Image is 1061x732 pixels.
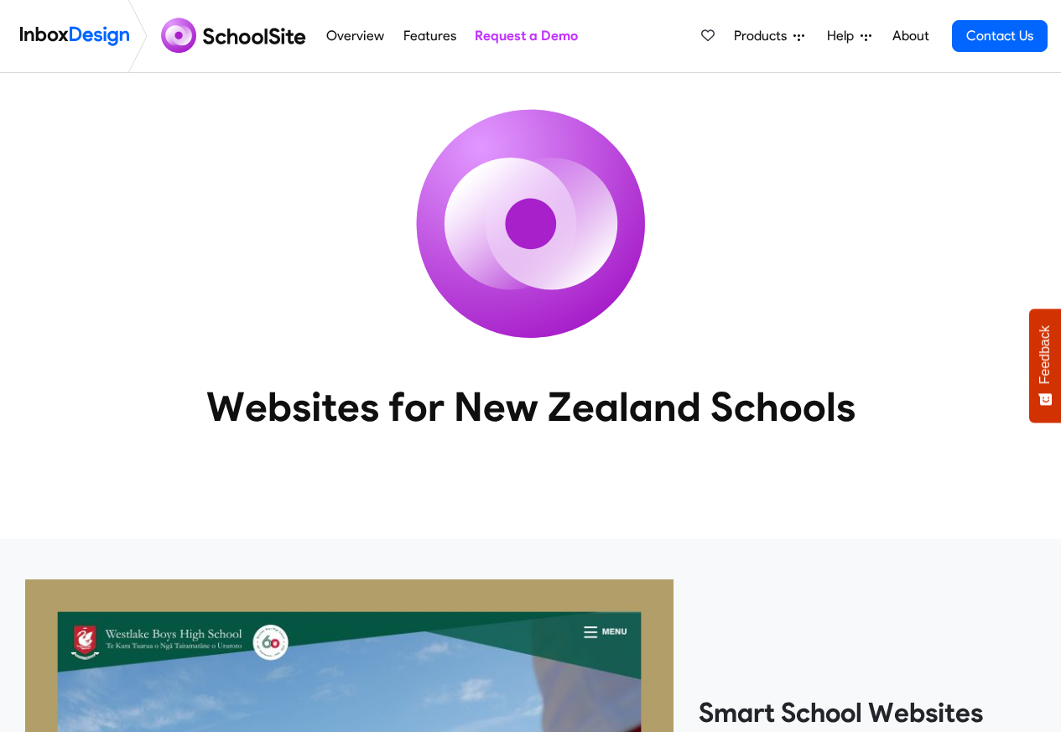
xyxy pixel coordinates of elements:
[887,19,934,53] a: About
[1029,309,1061,423] button: Feedback - Show survey
[470,19,582,53] a: Request a Demo
[699,696,1036,729] heading: Smart School Websites
[380,73,682,375] img: icon_schoolsite.svg
[820,19,878,53] a: Help
[133,382,929,432] heading: Websites for New Zealand Schools
[727,19,811,53] a: Products
[322,19,389,53] a: Overview
[154,16,317,56] img: schoolsite logo
[1038,325,1053,384] span: Feedback
[827,26,861,46] span: Help
[734,26,793,46] span: Products
[398,19,460,53] a: Features
[952,20,1048,52] a: Contact Us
